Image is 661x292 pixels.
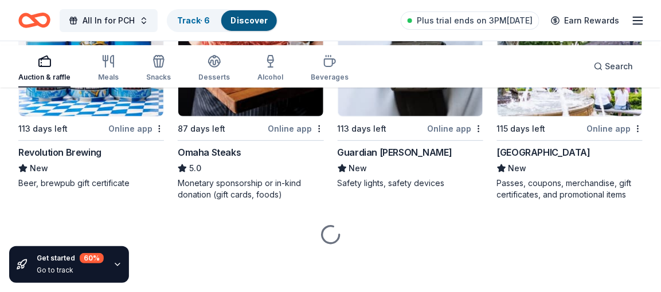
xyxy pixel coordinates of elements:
span: Search [605,60,633,73]
div: 87 days left [178,122,225,136]
div: Omaha Steaks [178,145,241,159]
div: 115 days left [497,122,546,136]
div: Go to track [37,266,104,275]
div: Online app [428,121,483,136]
span: All In for PCH [83,14,135,27]
div: Monetary sponsorship or in-kind donation (gift cards, foods) [178,177,323,200]
button: Track· 6Discover [167,9,278,32]
div: 113 days left [18,122,68,136]
button: Beverages [311,50,349,88]
a: Image for Omaha Steaks 1 applylast week87 days leftOnline appOmaha Steaks5.0Monetary sponsorship ... [178,7,323,200]
div: Online app [587,121,643,136]
div: Safety lights, safety devices [338,177,483,189]
div: Guardian [PERSON_NAME] [338,145,452,159]
span: Plus trial ends on 3PM[DATE] [417,14,533,27]
div: Snacks [146,73,171,82]
div: [GEOGRAPHIC_DATA] [497,145,590,159]
div: 113 days left [338,122,387,136]
div: Desserts [198,73,230,82]
button: Alcohol [257,50,283,88]
div: Beverages [311,73,349,82]
div: 60 % [80,253,104,263]
div: Auction & raffle [18,73,71,82]
button: Meals [98,50,119,88]
a: Home [18,7,50,34]
div: Beer, brewpub gift certificate [18,177,164,189]
a: Track· 6 [177,15,210,25]
button: Auction & raffle [18,50,71,88]
a: Earn Rewards [544,10,627,31]
span: New [30,161,48,175]
span: 5.0 [189,161,201,175]
div: Get started [37,253,104,263]
a: Image for Guardian Angel Device4 applieslast week113 days leftOnline appGuardian [PERSON_NAME]New... [338,7,483,189]
div: Meals [98,73,119,82]
span: New [509,161,527,175]
a: Image for Revolution Brewing3 applieslast weekLocal113 days leftOnline appRevolution BrewingNewBe... [18,7,164,189]
a: Plus trial ends on 3PM[DATE] [401,11,539,30]
button: Snacks [146,50,171,88]
a: Discover [230,15,268,25]
button: All In for PCH [60,9,158,32]
div: Online app [268,121,324,136]
button: Desserts [198,50,230,88]
div: Revolution Brewing [18,145,101,159]
div: Passes, coupons, merchandise, gift certificates, and promotional items [497,177,643,200]
a: Image for Dundee Township Park District1 applylast weekLocal115 days leftOnline app[GEOGRAPHIC_DA... [497,7,643,200]
div: Online app [108,121,164,136]
button: Search [585,55,643,78]
span: New [349,161,367,175]
div: Alcohol [257,73,283,82]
